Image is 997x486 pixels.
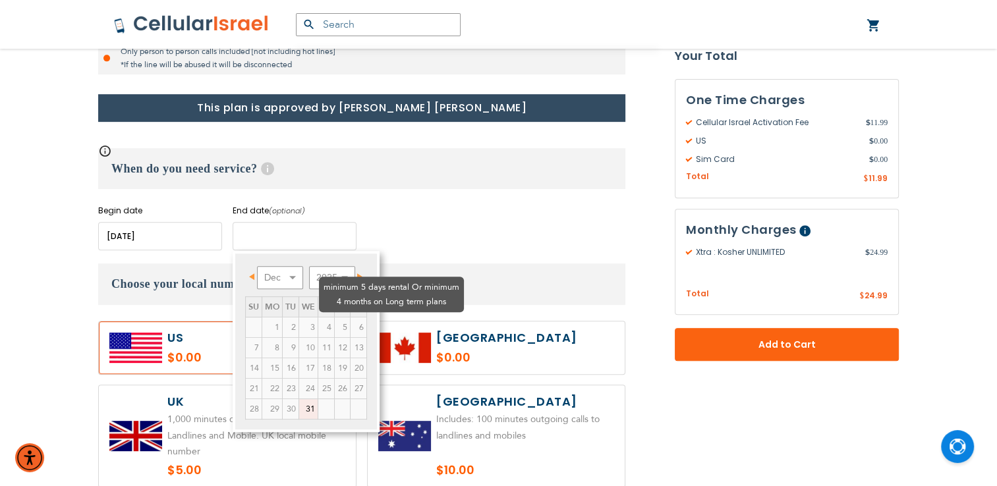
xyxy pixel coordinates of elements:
[686,90,888,110] h3: One Time Charges
[686,246,865,258] span: Xtra : Kosher UNLIMITED
[98,148,625,189] h3: When do you need service?
[686,153,869,165] span: Sim Card
[686,135,869,147] span: US
[865,117,870,128] span: $
[675,46,899,66] strong: Your Total
[257,266,303,289] select: Select month
[869,173,888,184] span: 11.99
[865,290,888,301] span: 24.99
[245,399,262,419] td: minimum 5 days rental Or minimum 4 months on Long term plans
[863,173,869,185] span: $
[869,135,874,147] span: $
[309,266,355,289] select: Select year
[262,399,282,419] span: 29
[349,268,366,284] a: Next
[249,273,254,280] span: Prev
[113,14,270,34] img: Cellular Israel
[15,443,44,472] div: Accessibility Menu
[233,222,356,250] input: MM/DD/YYYY
[686,117,865,128] span: Cellular Israel Activation Fee
[262,399,282,419] td: minimum 5 days rental Or minimum 4 months on Long term plans
[357,273,362,280] span: Next
[296,13,461,36] input: Search
[299,399,318,419] a: 31
[98,205,222,217] label: Begin date
[865,117,888,128] span: 11.99
[675,328,899,361] button: Add to Cart
[869,153,874,165] span: $
[269,205,305,216] i: (optional)
[261,162,274,175] span: Help
[246,268,263,284] a: Prev
[859,290,865,302] span: $
[282,399,299,419] td: minimum 5 days rental Or minimum 4 months on Long term plans
[111,277,252,290] span: Choose your local number
[865,246,888,258] span: 24.99
[98,94,625,122] h1: This plan is approved by [PERSON_NAME] [PERSON_NAME]
[869,135,888,147] span: 0.00
[686,288,709,300] span: Total
[686,221,797,238] span: Monthly Charges
[865,246,870,258] span: $
[869,153,888,165] span: 0.00
[686,171,709,183] span: Total
[799,225,811,236] span: Help
[246,399,262,419] span: 28
[98,41,625,74] li: Only person to person calls included [not including hot lines] *If the line will be abused it wil...
[233,205,356,217] label: End date
[283,399,299,419] span: 30
[98,222,222,250] input: MM/DD/YYYY
[718,338,855,352] span: Add to Cart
